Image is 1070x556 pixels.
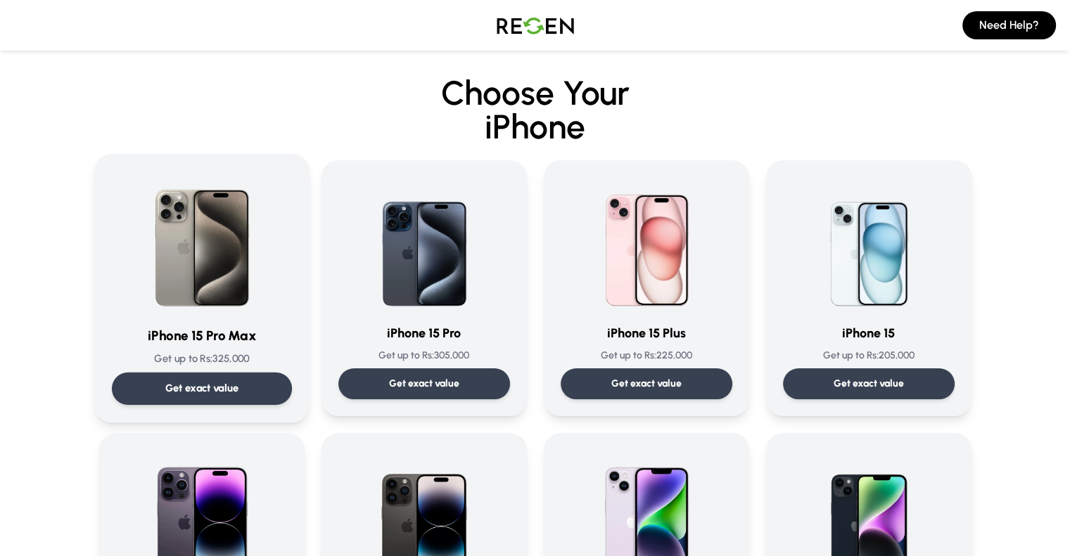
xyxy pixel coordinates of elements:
p: Get up to Rs: 225,000 [561,349,732,363]
span: iPhone [99,110,972,143]
h3: iPhone 15 [783,323,955,343]
button: Need Help? [962,11,1056,39]
h3: iPhone 15 Pro Max [111,325,291,346]
h3: iPhone 15 Plus [561,323,732,343]
h3: iPhone 15 Pro [338,323,510,343]
img: iPhone 15 Pro Max [131,172,273,313]
p: Get up to Rs: 325,000 [111,351,291,366]
p: Get exact value [389,377,459,391]
img: iPhone 15 [801,177,936,312]
p: Get exact value [165,381,238,396]
p: Get exact value [834,377,904,391]
p: Get exact value [611,377,682,391]
img: Logo [486,6,585,45]
p: Get up to Rs: 205,000 [783,349,955,363]
img: iPhone 15 Plus [579,177,714,312]
p: Get up to Rs: 305,000 [338,349,510,363]
span: Choose Your [441,72,630,113]
img: iPhone 15 Pro [357,177,492,312]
